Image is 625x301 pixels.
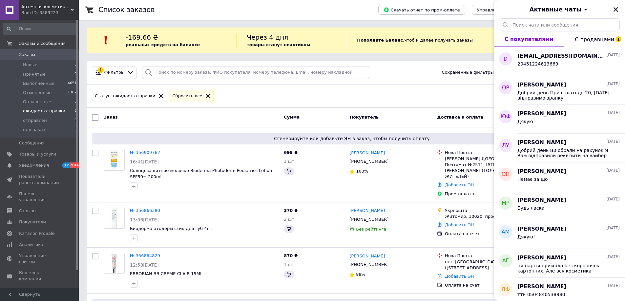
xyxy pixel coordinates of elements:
span: Доставка и оплата [437,115,483,120]
b: Пополните Баланс [357,38,403,43]
button: ЛУ[PERSON_NAME][DATE]Добрий день Ви обрали на рахунок Я Вам відправили реквізити на вайбер [494,134,625,162]
span: Фильтры [104,69,125,76]
span: 870 ₴ [284,253,298,258]
div: [PHONE_NUMBER] [348,157,390,166]
span: 6 [74,108,77,114]
div: Пром-оплата [445,191,537,197]
span: Аптечная косметика из Франции [21,4,71,10]
button: ЮФ[PERSON_NAME][DATE]Дякую [494,105,625,134]
h1: Список заказов [98,6,155,14]
span: ЛУ [502,142,509,149]
img: Фото товару [110,150,119,170]
span: ОП [502,171,510,178]
span: Кошелек компании [19,270,61,282]
span: Скачать отчет по пром-оплате [384,7,460,13]
div: пгт. [GEOGRAPHIC_DATA] ([STREET_ADDRESS] [445,259,537,271]
span: Новые [23,62,37,68]
span: МР [502,199,509,207]
a: Солнцезащитное молочко Bioderma Photoderm Pediatrics Lotion SPF50+ 200ml [130,168,272,179]
span: Добрий день При сплаті до 20, [DATE] відправимо зранку [517,90,611,101]
div: , чтоб и далее получать заказы [347,33,526,48]
button: ОР[PERSON_NAME][DATE]Добрий день При сплаті до 20, [DATE] відправимо зранку [494,76,625,105]
span: d [504,55,508,63]
span: Показатели работы компании [19,174,61,185]
span: 695 ₴ [284,150,298,155]
span: [DATE] [606,52,620,58]
button: Активные чаты [512,5,607,14]
span: Уведомления [19,162,49,168]
span: Через 4 дня [247,33,288,41]
div: [PHONE_NUMBER] [348,215,390,224]
div: Нова Пошта [445,253,537,259]
button: ОП[PERSON_NAME][DATE]Немає за що [494,162,625,191]
input: Поиск по номеру заказа, ФИО покупателя, номеру телефона, Email, номеру накладной [142,66,370,79]
span: Дякую [517,119,533,124]
span: [PERSON_NAME] [517,283,566,291]
button: d[EMAIL_ADDRESS][DOMAIN_NAME][DATE]20451224613669 [494,47,625,76]
span: Принятые [23,71,46,77]
span: 0 [74,127,77,133]
a: Биодерма атодерм стик для губ 4г . [130,226,212,231]
span: [PERSON_NAME] [517,225,566,233]
a: № 356866380 [130,208,160,213]
div: [PHONE_NUMBER] [348,260,390,269]
img: Фото товару [112,208,117,228]
span: [DATE] [606,81,620,87]
input: Поиск чата или сообщения [499,18,620,31]
a: [PERSON_NAME] [349,253,385,259]
a: [PERSON_NAME] [349,150,385,156]
a: Фото товару [104,253,125,274]
div: Нова Пошта [445,150,537,156]
span: 20451224613669 [517,61,558,66]
span: 16:41[DATE] [130,159,159,164]
span: ЮФ [500,113,510,121]
span: 17 [62,162,70,168]
a: № 356909762 [130,150,160,155]
span: [DATE] [606,139,620,144]
span: [PERSON_NAME] [517,168,566,175]
span: Сообщения [19,140,45,146]
span: плд заказ [23,127,45,133]
button: АГ[PERSON_NAME][DATE]ця партія приїхала без коробочок картонних. Але вся косметика оригінал, все ... [494,249,625,278]
span: 1302 [68,90,77,96]
span: Аналитика [19,242,43,248]
span: [DATE] [606,197,620,202]
a: № 356864829 [130,253,160,258]
img: :exclamation: [101,35,111,45]
a: Добавить ЭН [445,274,474,279]
span: ЛФ [501,286,510,293]
span: Дякую! [517,234,535,239]
span: 13:06[DATE] [130,217,159,222]
span: 100% [356,169,368,174]
span: [DATE] [606,283,620,289]
a: Добавить ЭН [445,182,474,187]
span: [PERSON_NAME] [517,197,566,204]
span: отправлен [23,118,47,123]
div: Ваш ID: 3589223 [21,10,79,16]
span: 370 ₴ [284,208,298,213]
div: Сбросить все [171,93,204,100]
span: Заказ [104,115,118,120]
span: Оплаченные [23,99,51,105]
span: АМ [502,228,510,236]
span: Будь ласка [517,205,545,211]
button: Скачать отчет по пром-оплате [378,5,465,15]
a: Добавить ЭН [445,222,474,227]
span: Управление сайтом [19,253,61,265]
a: Фото товару [104,208,125,229]
span: Покупатели [19,219,46,225]
button: МР[PERSON_NAME][DATE]Будь ласка [494,191,625,220]
span: ця партія приїхала без коробочок картонних. Але вся косметика оригінал, все нове [517,263,611,273]
a: Фото товару [104,150,125,171]
img: Фото товару [104,253,124,273]
span: АГ [502,257,509,265]
span: Управление статусами [477,8,529,12]
span: [DATE] [606,168,620,173]
span: 1 шт. [284,159,296,164]
button: Закрыть [612,6,620,13]
span: Добрий день Ви обрали на рахунок Я Вам відправили реквізити на вайбер [517,148,611,158]
input: Поиск [3,23,77,35]
span: Маркет [19,287,36,293]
